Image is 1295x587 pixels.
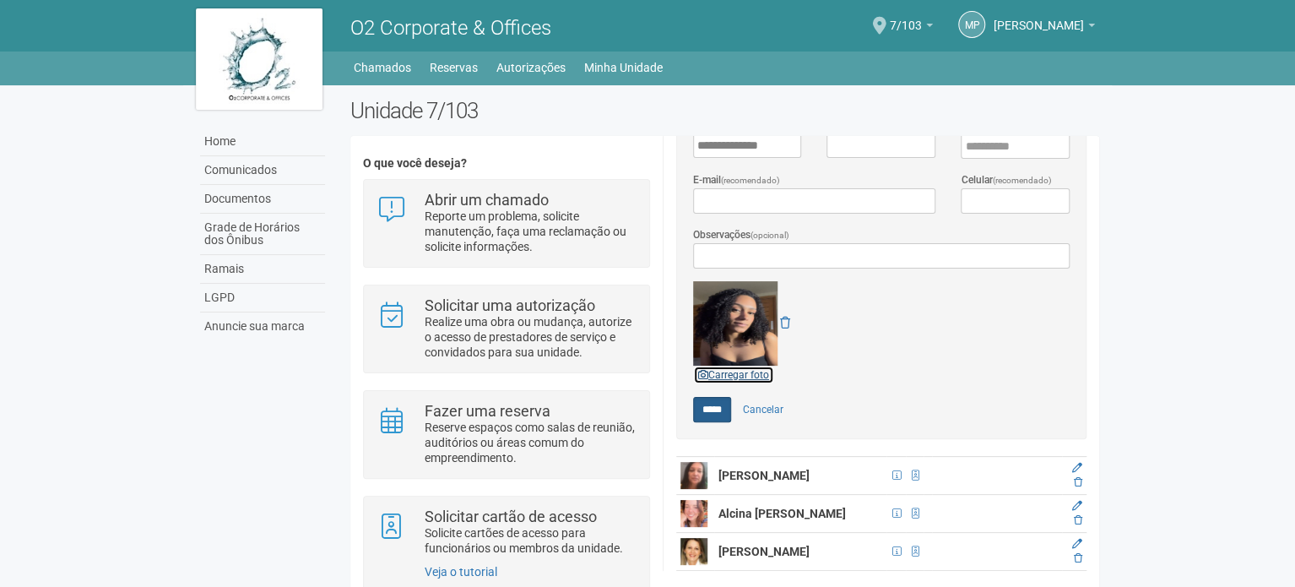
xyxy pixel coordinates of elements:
a: Remover [780,316,790,329]
a: Minha Unidade [584,56,663,79]
strong: Fazer uma reserva [425,402,550,420]
a: Excluir membro [1074,552,1082,564]
a: LGPD [200,284,325,313]
a: MP [958,11,985,38]
a: Veja o tutorial [425,565,497,579]
a: Grade de Horários dos Ônibus [200,214,325,255]
a: Comunicados [200,156,325,185]
a: [PERSON_NAME] [994,21,1095,35]
img: user.png [680,500,707,527]
label: Celular [961,172,1051,188]
p: Reporte um problema, solicite manutenção, faça uma reclamação ou solicite informações. [425,209,637,254]
a: Reservas [430,56,478,79]
label: E-mail [693,172,780,188]
a: Editar membro [1072,538,1082,550]
label: Observações [693,227,789,243]
h4: O que você deseja? [363,157,649,170]
strong: Abrir um chamado [425,191,549,209]
a: Excluir membro [1074,476,1082,488]
p: Solicite cartões de acesso para funcionários ou membros da unidade. [425,525,637,556]
span: (recomendado) [721,176,780,185]
span: (recomendado) [992,176,1051,185]
a: Documentos [200,185,325,214]
a: Excluir membro [1074,514,1082,526]
strong: [PERSON_NAME] [718,545,810,558]
a: Editar membro [1072,500,1082,512]
span: O2 Corporate & Offices [350,16,551,40]
img: user.png [680,462,707,489]
span: Marcia Porto [994,3,1084,32]
a: Abrir um chamado Reporte um problema, solicite manutenção, faça uma reclamação ou solicite inform... [377,193,636,254]
a: Solicitar uma autorização Realize uma obra ou mudança, autorize o acesso de prestadores de serviç... [377,298,636,360]
p: Reserve espaços como salas de reunião, auditórios ou áreas comum do empreendimento. [425,420,637,465]
img: user.png [680,538,707,565]
strong: Alcina [PERSON_NAME] [718,507,846,520]
a: Fazer uma reserva Reserve espaços como salas de reunião, auditórios ou áreas comum do empreendime... [377,404,636,465]
a: Home [200,128,325,156]
span: (opcional) [750,231,789,240]
h2: Unidade 7/103 [350,98,1099,123]
img: GetFile [693,281,778,366]
img: logo.jpg [196,8,322,110]
a: Carregar foto [693,366,774,384]
a: 7/103 [890,21,933,35]
a: Chamados [354,56,411,79]
p: Realize uma obra ou mudança, autorize o acesso de prestadores de serviço e convidados para sua un... [425,314,637,360]
a: Ramais [200,255,325,284]
a: Autorizações [496,56,566,79]
strong: Solicitar cartão de acesso [425,508,597,525]
a: Cancelar [734,397,793,422]
a: Anuncie sua marca [200,313,325,340]
span: 7/103 [890,3,922,32]
strong: [PERSON_NAME] [718,469,810,482]
strong: Solicitar uma autorização [425,296,595,314]
a: Solicitar cartão de acesso Solicite cartões de acesso para funcionários ou membros da unidade. [377,509,636,556]
a: Editar membro [1072,462,1082,474]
